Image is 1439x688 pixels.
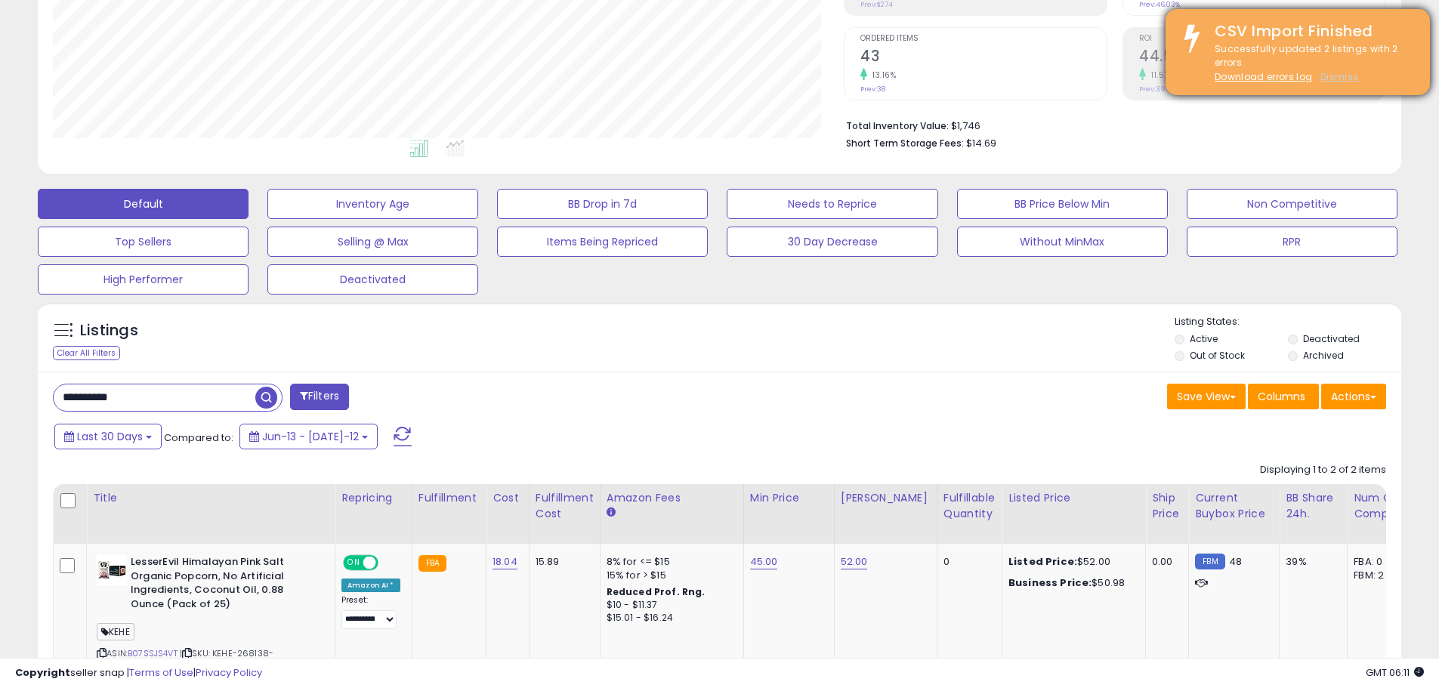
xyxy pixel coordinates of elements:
[341,578,400,592] div: Amazon AI *
[1215,70,1312,83] a: Download errors log
[97,555,323,688] div: ASIN:
[80,320,138,341] h5: Listings
[1354,555,1403,569] div: FBA: 0
[131,555,314,615] b: LesserEvil Himalayan Pink Salt Organic Popcorn, No Artificial Ingredients, Coconut Oil, 0.88 Ounc...
[97,555,127,585] img: 41seGo5UjcL._SL40_.jpg
[1139,85,1181,94] small: Prev: 39.92%
[1008,490,1139,506] div: Listed Price
[1303,349,1344,362] label: Archived
[1286,555,1336,569] div: 39%
[1286,490,1341,522] div: BB Share 24h.
[54,424,162,449] button: Last 30 Days
[418,555,446,572] small: FBA
[1008,554,1077,569] b: Listed Price:
[239,424,378,449] button: Jun-13 - [DATE]-12
[1354,569,1403,582] div: FBM: 2
[1152,555,1177,569] div: 0.00
[129,665,193,680] a: Terms of Use
[860,35,1107,43] span: Ordered Items
[727,189,937,219] button: Needs to Reprice
[860,85,885,94] small: Prev: 38
[1321,384,1386,409] button: Actions
[164,430,233,445] span: Compared to:
[846,137,964,150] b: Short Term Storage Fees:
[1258,389,1305,404] span: Columns
[344,557,363,569] span: ON
[376,557,400,569] span: OFF
[957,227,1168,257] button: Without MinMax
[536,490,594,522] div: Fulfillment Cost
[497,227,708,257] button: Items Being Repriced
[15,666,262,680] div: seller snap | |
[1320,70,1358,83] u: Dismiss
[1195,490,1273,522] div: Current Buybox Price
[1139,48,1385,68] h2: 44.54%
[493,554,517,569] a: 18.04
[38,189,249,219] button: Default
[607,599,732,612] div: $10 - $11.37
[38,264,249,295] button: High Performer
[267,189,478,219] button: Inventory Age
[267,227,478,257] button: Selling @ Max
[290,384,349,410] button: Filters
[1203,42,1419,85] div: Successfully updated 2 listings with 2 errors.
[867,69,896,81] small: 13.16%
[1248,384,1319,409] button: Columns
[1366,665,1424,680] span: 2025-08-12 06:11 GMT
[77,429,143,444] span: Last 30 Days
[1354,490,1409,522] div: Num of Comp.
[493,490,523,506] div: Cost
[607,555,732,569] div: 8% for <= $15
[607,506,616,520] small: Amazon Fees.
[1195,554,1224,569] small: FBM
[1187,227,1397,257] button: RPR
[341,490,406,506] div: Repricing
[497,189,708,219] button: BB Drop in 7d
[841,554,868,569] a: 52.00
[1139,35,1385,43] span: ROI
[943,555,990,569] div: 0
[1303,332,1360,345] label: Deactivated
[1008,575,1092,590] b: Business Price:
[1229,554,1242,569] span: 48
[750,554,778,569] a: 45.00
[418,490,480,506] div: Fulfillment
[1008,576,1134,590] div: $50.98
[750,490,828,506] div: Min Price
[15,665,70,680] strong: Copyright
[1175,315,1401,329] p: Listing States:
[1187,189,1397,219] button: Non Competitive
[727,227,937,257] button: 30 Day Decrease
[607,612,732,625] div: $15.01 - $16.24
[1167,384,1246,409] button: Save View
[38,227,249,257] button: Top Sellers
[1190,349,1245,362] label: Out of Stock
[607,490,737,506] div: Amazon Fees
[607,569,732,582] div: 15% for > $15
[957,189,1168,219] button: BB Price Below Min
[97,623,134,640] span: KEHE
[860,48,1107,68] h2: 43
[1203,20,1419,42] div: CSV Import Finished
[341,595,400,629] div: Preset:
[53,346,120,360] div: Clear All Filters
[966,136,996,150] span: $14.69
[536,555,588,569] div: 15.89
[943,490,996,522] div: Fulfillable Quantity
[196,665,262,680] a: Privacy Policy
[1008,555,1134,569] div: $52.00
[1146,69,1174,81] small: 11.57%
[1190,332,1218,345] label: Active
[1152,490,1182,522] div: Ship Price
[262,429,359,444] span: Jun-13 - [DATE]-12
[846,116,1375,134] li: $1,746
[267,264,478,295] button: Deactivated
[846,119,949,132] b: Total Inventory Value:
[841,490,931,506] div: [PERSON_NAME]
[1260,463,1386,477] div: Displaying 1 to 2 of 2 items
[93,490,329,506] div: Title
[607,585,706,598] b: Reduced Prof. Rng.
